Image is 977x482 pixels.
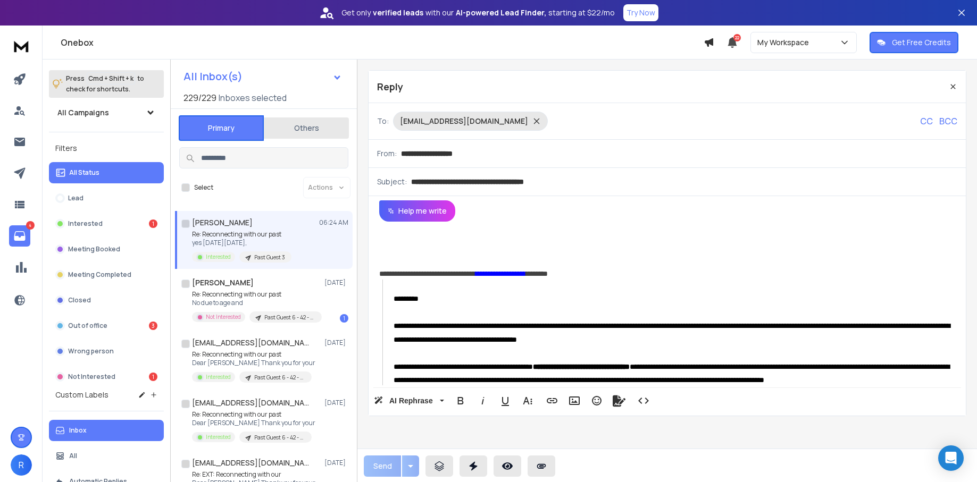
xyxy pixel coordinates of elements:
[373,7,423,18] strong: verified leads
[542,390,562,411] button: Insert Link (⌘K)
[49,290,164,311] button: Closed
[206,433,231,441] p: Interested
[377,176,407,187] p: Subject:
[175,66,350,87] button: All Inbox(s)
[377,79,403,94] p: Reply
[192,419,315,427] p: Dear [PERSON_NAME] Thank you for your
[254,434,305,442] p: Past Guest 6 - 42 - 49
[49,341,164,362] button: Wrong person
[939,115,957,128] p: BCC
[340,314,348,323] div: 1
[49,141,164,156] h3: Filters
[49,102,164,123] button: All Campaigns
[870,32,958,53] button: Get Free Credits
[377,148,397,159] p: From:
[192,277,254,288] h1: [PERSON_NAME]
[206,253,231,261] p: Interested
[400,116,528,126] p: [EMAIL_ADDRESS][DOMAIN_NAME]
[192,230,291,239] p: Re: Reconnecting with our past
[387,396,435,405] span: AI Rephrase
[192,299,320,307] p: No due to age and
[149,219,157,228] div: 1
[183,71,243,82] h1: All Inbox(s)
[254,253,285,261] p: Past Guest 3
[149,322,157,330] div: 3
[49,264,164,285] button: Meeting Completed
[69,452,77,460] p: All
[609,390,629,411] button: Signature
[49,213,164,234] button: Interested1
[192,398,309,408] h1: [EMAIL_ADDRESS][DOMAIN_NAME]
[450,390,471,411] button: Bold (⌘B)
[192,337,309,348] h1: [EMAIL_ADDRESS][DOMAIN_NAME]
[57,107,109,118] h1: All Campaigns
[192,470,315,479] p: Re: EXT: Reconnecting with our
[68,347,114,356] p: Wrong person
[68,194,83,202] p: Lead
[473,390,493,411] button: Italic (⌘I)
[194,183,213,192] label: Select
[68,296,91,305] p: Closed
[192,239,291,247] p: yes [DATE][DATE],
[192,410,315,419] p: Re: Reconnecting with our past
[192,350,315,359] p: Re: Reconnecting with our past
[324,399,348,407] p: [DATE]
[587,390,607,411] button: Emoticons
[264,116,349,140] button: Others
[379,200,455,222] button: Help me write
[920,115,933,128] p: CC
[49,420,164,441] button: Inbox
[206,313,241,321] p: Not Interested
[49,366,164,387] button: Not Interested1
[11,454,32,476] button: R
[757,37,813,48] p: My Workspace
[938,445,964,471] div: Open Intercom Messenger
[495,390,515,411] button: Underline (⌘U)
[324,459,348,467] p: [DATE]
[49,188,164,209] button: Lead
[192,290,320,299] p: Re: Reconnecting with our past
[66,73,144,95] p: Press to check for shortcuts.
[68,219,103,228] p: Interested
[264,314,315,322] p: Past Guest 6 - 42 - 49
[183,91,216,104] span: 229 / 229
[564,390,584,411] button: Insert Image (⌘P)
[49,315,164,336] button: Out of office3
[324,278,348,287] p: [DATE]
[49,162,164,183] button: All Status
[456,7,546,18] strong: AI-powered Lead Finder,
[179,115,264,141] button: Primary
[11,36,32,56] img: logo
[892,37,951,48] p: Get Free Credits
[192,359,315,367] p: Dear [PERSON_NAME] Thank you for your
[633,390,654,411] button: Code View
[9,225,30,247] a: 4
[69,426,87,435] p: Inbox
[324,339,348,347] p: [DATE]
[68,322,107,330] p: Out of office
[68,245,120,253] p: Meeting Booked
[68,270,131,279] p: Meeting Completed
[319,218,348,227] p: 06:24 AM
[192,458,309,468] h1: [EMAIL_ADDRESS][DOMAIN_NAME]
[517,390,538,411] button: More Text
[68,373,115,381] p: Not Interested
[87,72,135,84] span: Cmd + Shift + k
[254,374,305,382] p: Past Guest 6 - 42 - 49
[206,373,231,381] p: Interested
[627,7,655,18] p: Try Now
[377,116,389,126] p: To:
[49,239,164,260] button: Meeting Booked
[219,91,287,104] h3: Inboxes selected
[55,390,108,400] h3: Custom Labels
[372,390,446,411] button: AI Rephrase
[733,34,741,41] span: 22
[26,221,35,230] p: 4
[61,36,704,49] h1: Onebox
[341,7,615,18] p: Get only with our starting at $22/mo
[69,168,99,177] p: All Status
[192,217,253,228] h1: [PERSON_NAME]
[149,373,157,381] div: 1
